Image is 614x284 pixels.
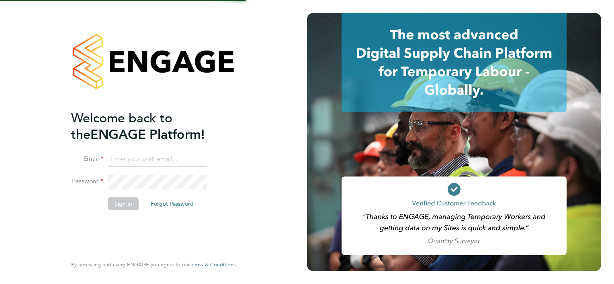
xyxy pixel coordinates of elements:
[190,261,236,268] span: Terms & Conditions
[71,110,228,143] h2: ENGAGE Platform!
[190,262,236,268] a: Terms & Conditions
[71,155,103,163] label: Email
[71,177,103,186] label: Password
[108,197,139,210] button: Sign In
[144,197,200,210] button: Forgot Password
[71,261,236,268] span: By accessing and using ENGAGE you agree to our
[108,152,207,167] input: Enter your work email...
[71,110,172,142] span: Welcome back to the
